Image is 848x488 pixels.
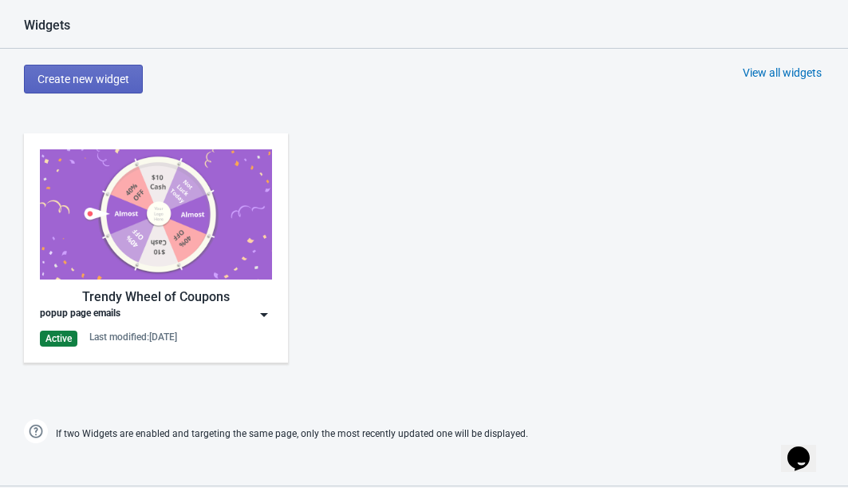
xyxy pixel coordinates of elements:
img: help.png [24,419,48,443]
iframe: chat widget [781,424,832,472]
div: popup page emails [40,307,120,323]
div: Active [40,331,77,347]
button: Create new widget [24,65,143,93]
span: Create new widget [37,73,129,85]
div: View all widgets [743,65,822,81]
div: Last modified: [DATE] [89,331,177,343]
span: If two Widgets are enabled and targeting the same page, only the most recently updated one will b... [56,421,528,447]
img: dropdown.png [256,307,272,323]
div: Trendy Wheel of Coupons [40,288,272,307]
img: trendy_game.png [40,149,272,280]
